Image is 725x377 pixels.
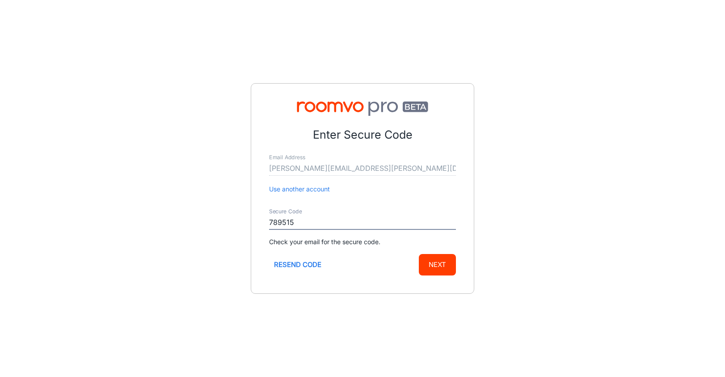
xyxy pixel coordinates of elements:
input: Enter secure code [269,216,456,230]
label: Secure Code [269,208,302,216]
p: Enter Secure Code [269,127,456,144]
img: Roomvo PRO Beta [269,102,456,116]
input: myname@example.com [269,161,456,176]
button: Use another account [269,184,330,194]
button: Next [419,254,456,275]
p: Check your email for the secure code. [269,237,456,247]
label: Email Address [269,154,305,161]
button: Resend code [269,254,326,275]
